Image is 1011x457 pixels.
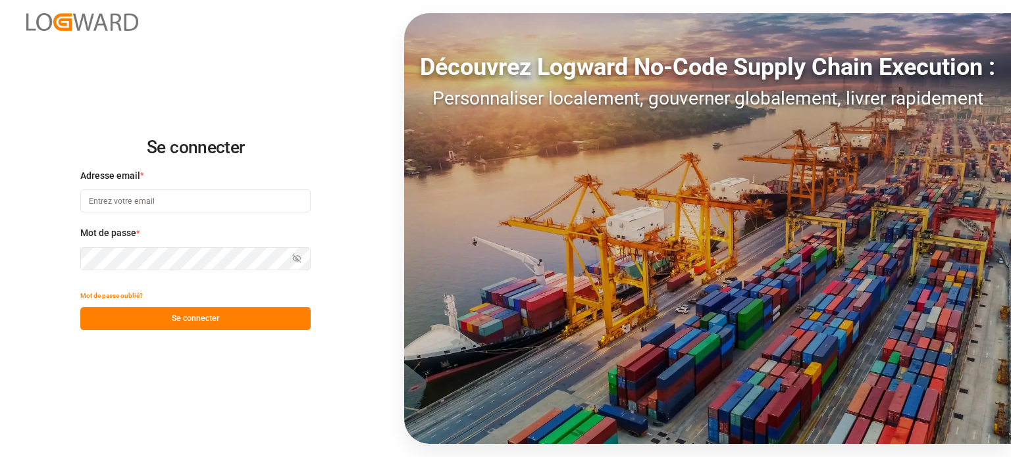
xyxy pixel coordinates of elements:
[80,189,311,212] input: Entrez votre email
[420,53,995,81] font: Découvrez Logward No-Code Supply Chain Execution :
[80,170,140,181] font: Adresse email
[147,137,244,157] font: Se connecter
[80,292,143,299] font: Mot de passe oublié?
[172,314,219,323] font: Se connecter
[26,13,138,31] img: Logward_new_orange.png
[80,307,311,330] button: Se connecter
[80,228,136,238] font: Mot de passe
[432,87,983,109] font: Personnaliser localement, gouverner globalement, livrer rapidement
[80,284,143,307] button: Mot de passe oublié?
